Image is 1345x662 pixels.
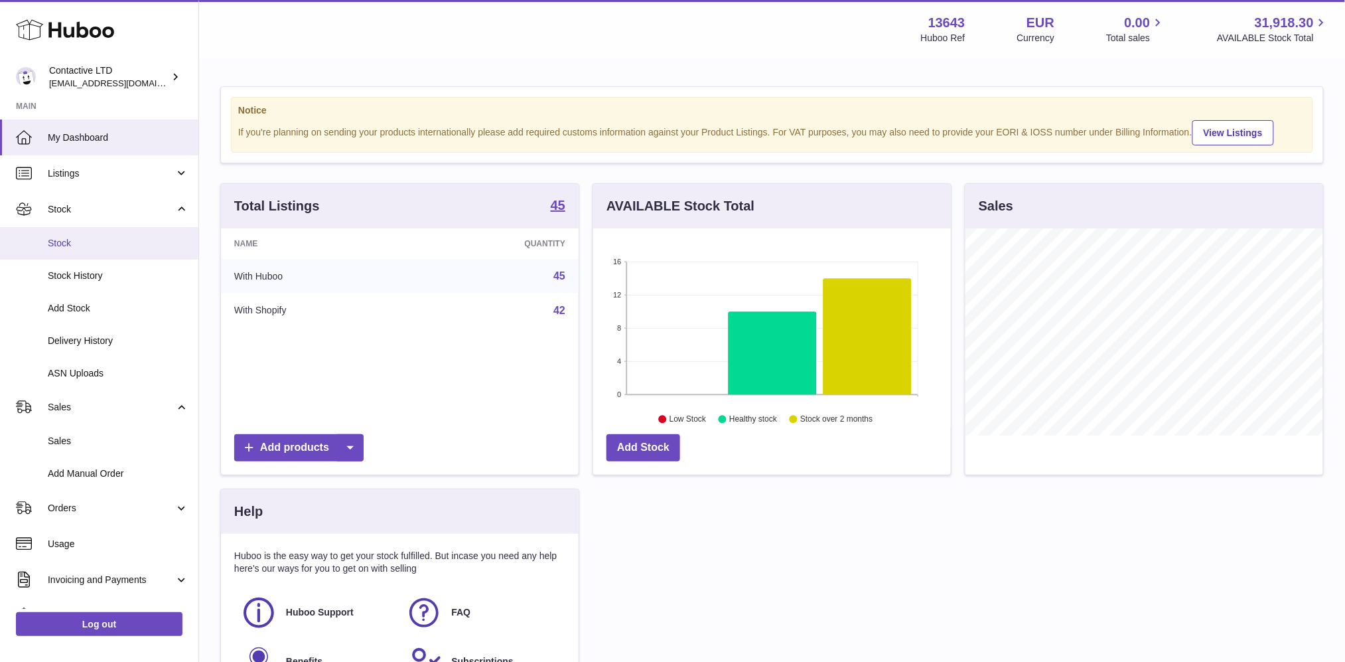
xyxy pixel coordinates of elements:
[451,606,470,619] span: FAQ
[234,503,263,521] h3: Help
[48,401,175,414] span: Sales
[48,237,188,250] span: Stock
[1106,32,1165,44] span: Total sales
[49,64,169,90] div: Contactive LTD
[921,32,965,44] div: Huboo Ref
[617,324,621,332] text: 8
[553,305,565,316] a: 42
[613,258,621,266] text: 16
[406,595,558,631] a: FAQ
[48,167,175,180] span: Listings
[286,606,354,619] span: Huboo Support
[16,612,182,636] a: Log out
[613,291,621,299] text: 12
[49,78,195,88] span: [EMAIL_ADDRESS][DOMAIN_NAME]
[729,415,778,424] text: Healthy stock
[48,302,188,315] span: Add Stock
[414,228,579,259] th: Quantity
[553,270,565,282] a: 45
[238,104,1306,117] strong: Notice
[48,435,188,448] span: Sales
[1217,14,1329,44] a: 31,918.30 AVAILABLE Stock Total
[928,14,965,32] strong: 13643
[606,434,680,461] a: Add Stock
[234,550,565,575] p: Huboo is the easy way to get your stock fulfilled. But incase you need any help here's our ways f...
[1125,14,1151,32] span: 0.00
[238,118,1306,145] div: If you're planning on sending your products internationally please add required customs informati...
[979,197,1013,215] h3: Sales
[221,293,414,328] td: With Shopify
[241,595,393,631] a: Huboo Support
[234,434,364,461] a: Add products
[48,270,188,282] span: Stock History
[551,199,565,212] strong: 45
[234,197,320,215] h3: Total Listings
[1026,14,1054,32] strong: EUR
[221,259,414,293] td: With Huboo
[670,415,707,424] text: Low Stock
[551,199,565,214] a: 45
[800,415,873,424] text: Stock over 2 months
[606,197,754,215] h3: AVAILABLE Stock Total
[48,502,175,515] span: Orders
[48,367,188,380] span: ASN Uploads
[48,467,188,480] span: Add Manual Order
[16,67,36,87] img: soul@SOWLhome.com
[221,228,414,259] th: Name
[48,335,188,347] span: Delivery History
[1192,120,1274,145] a: View Listings
[48,203,175,216] span: Stock
[1255,14,1314,32] span: 31,918.30
[48,131,188,144] span: My Dashboard
[1017,32,1055,44] div: Currency
[617,357,621,365] text: 4
[48,574,175,586] span: Invoicing and Payments
[1106,14,1165,44] a: 0.00 Total sales
[617,390,621,398] text: 0
[1217,32,1329,44] span: AVAILABLE Stock Total
[48,538,188,550] span: Usage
